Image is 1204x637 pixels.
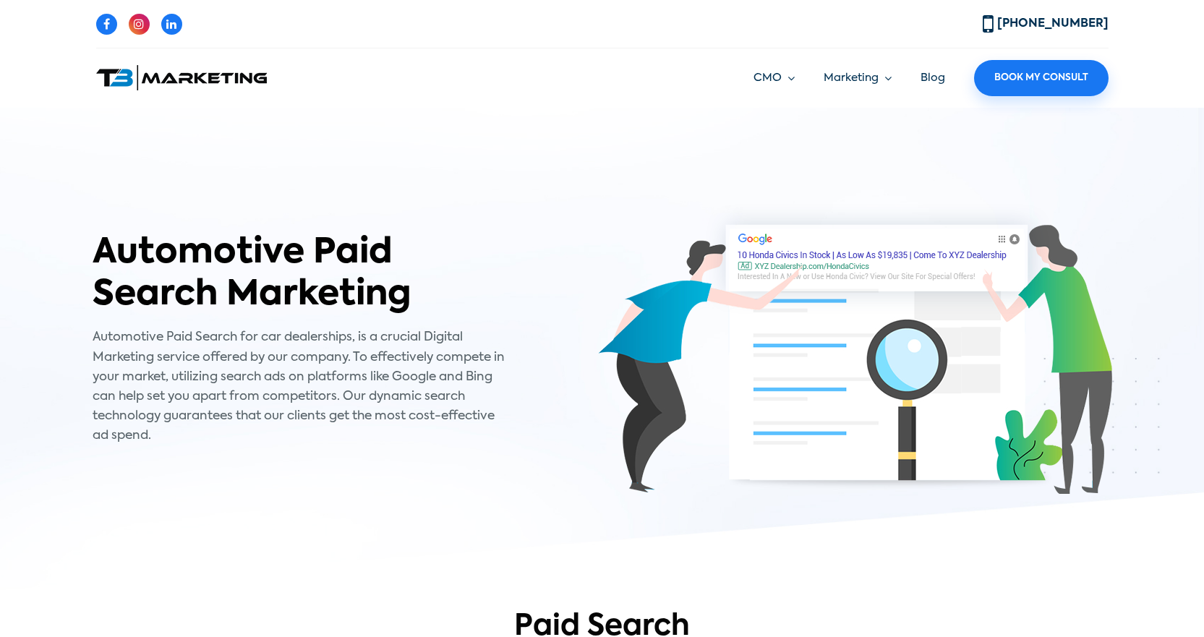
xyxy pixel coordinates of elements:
img: T3 Marketing [96,65,267,90]
a: CMO [753,70,795,87]
h1: Automotive Paid Search Marketing [93,233,418,316]
a: Marketing [824,70,892,87]
a: [PHONE_NUMBER] [983,18,1109,30]
a: Book My Consult [974,60,1109,96]
p: Automotive Paid Search for car dealerships, is a crucial Digital Marketing service offered by our... [93,328,505,445]
a: Blog [921,72,945,83]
